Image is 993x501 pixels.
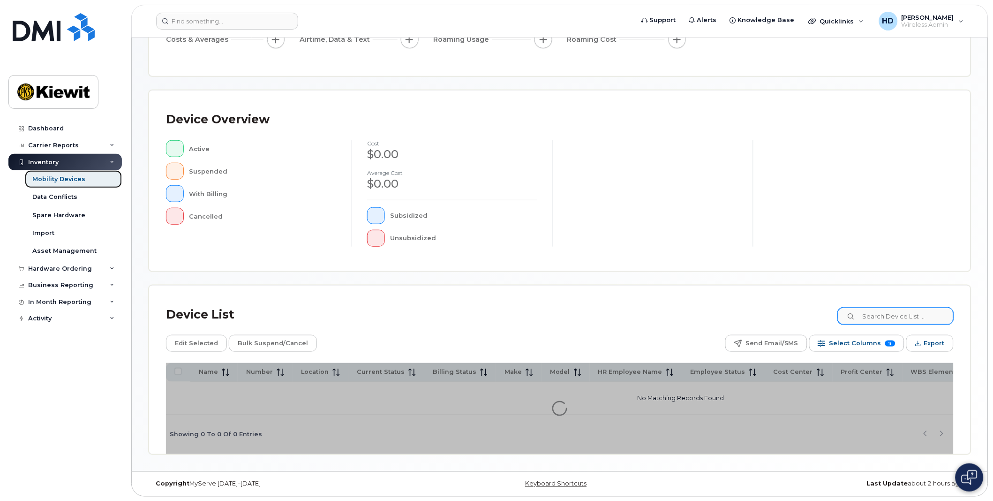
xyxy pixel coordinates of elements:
span: Knowledge Base [738,15,795,25]
span: Select Columns [829,336,881,350]
span: Costs & Averages [166,35,231,45]
span: Roaming Cost [567,35,620,45]
div: Unsubsidized [391,230,538,247]
button: Send Email/SMS [725,335,807,352]
button: Bulk Suspend/Cancel [229,335,317,352]
div: Quicklinks [802,12,871,30]
span: 11 [885,341,895,347]
strong: Copyright [156,480,189,487]
button: Edit Selected [166,335,227,352]
span: Export [924,336,945,350]
span: Edit Selected [175,336,218,350]
img: Open chat [962,470,978,485]
input: Find something... [156,13,298,30]
div: Subsidized [391,207,538,224]
span: Bulk Suspend/Cancel [238,336,308,350]
span: Wireless Admin [902,21,954,29]
button: Select Columns 11 [809,335,904,352]
a: Alerts [683,11,723,30]
a: Support [635,11,683,30]
div: MyServe [DATE]–[DATE] [149,480,423,488]
a: Keyboard Shortcuts [525,480,587,487]
div: Device List [166,303,234,327]
span: Support [650,15,676,25]
h4: Average cost [367,170,537,176]
strong: Last Update [867,480,908,487]
div: Suspended [189,163,337,180]
div: about 2 hours ago [697,480,971,488]
a: Knowledge Base [723,11,801,30]
span: Quicklinks [820,17,854,25]
span: Airtime, Data & Text [300,35,373,45]
div: Device Overview [166,107,270,132]
div: Active [189,140,337,157]
button: Export [906,335,954,352]
span: Alerts [697,15,717,25]
span: HD [882,15,894,27]
span: [PERSON_NAME] [902,14,954,21]
div: $0.00 [367,176,537,192]
h4: cost [367,140,537,146]
div: Cancelled [189,208,337,225]
div: $0.00 [367,146,537,162]
span: Send Email/SMS [745,336,798,350]
div: With Billing [189,185,337,202]
input: Search Device List ... [838,308,954,325]
div: Herby Dely [873,12,970,30]
span: Roaming Usage [434,35,492,45]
